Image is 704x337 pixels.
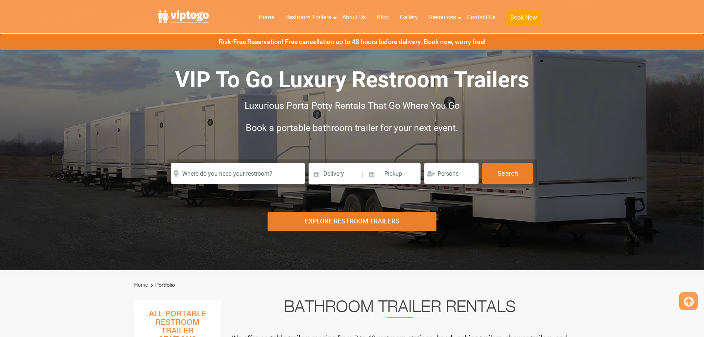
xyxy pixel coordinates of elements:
[507,10,541,25] button: Book Now
[175,67,529,93] span: VIP To Go Luxury Restroom Trailers
[337,9,371,26] a: About Us
[394,9,424,26] a: Gallery
[424,163,479,184] input: Persons
[171,163,305,184] input: Where do you need your restroom?
[362,163,364,187] span: |
[482,163,533,184] button: Search
[245,100,460,111] span: Luxurious Porta Potty Rentals That Go Where You Go
[246,122,458,133] span: Book a portable bathroom trailer for your next event.
[268,212,436,231] div: Explore Restroom Trailers
[365,163,421,184] input: Pickup
[462,9,501,26] a: Contact Us
[231,300,569,318] h2: Bathroom Trailer Rentals
[280,9,337,26] a: Restroom Trailers
[371,9,394,26] a: Blog
[501,9,546,30] a: Book Now
[424,9,462,26] a: Resources
[149,281,175,290] li: Portfolio
[134,282,148,288] a: Home
[253,9,280,26] a: Home
[309,163,361,184] input: Delivery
